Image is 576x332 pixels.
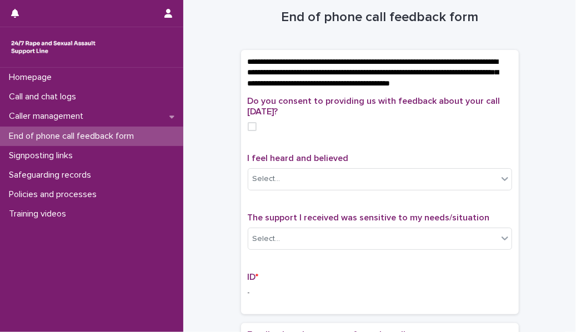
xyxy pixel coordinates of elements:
[248,287,512,299] p: -
[248,97,500,116] span: Do you consent to providing us with feedback about your call [DATE]?
[4,170,100,180] p: Safeguarding records
[253,173,281,185] div: Select...
[4,111,92,122] p: Caller management
[241,9,519,26] h1: End of phone call feedback form
[253,233,281,245] div: Select...
[4,131,143,142] p: End of phone call feedback form
[4,92,85,102] p: Call and chat logs
[4,72,61,83] p: Homepage
[9,36,98,58] img: rhQMoQhaT3yELyF149Cw
[4,189,106,200] p: Policies and processes
[4,209,75,219] p: Training videos
[4,150,82,161] p: Signposting links
[248,273,259,281] span: ID
[248,154,349,163] span: I feel heard and believed
[248,213,490,222] span: The support I received was sensitive to my needs/situation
